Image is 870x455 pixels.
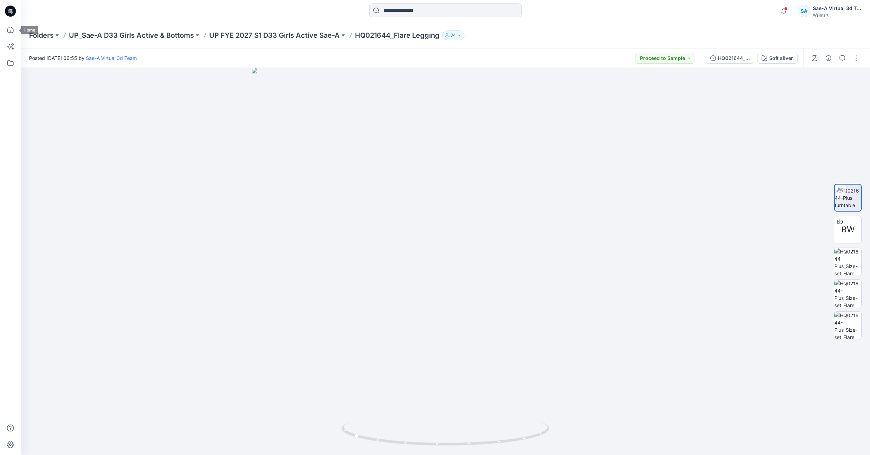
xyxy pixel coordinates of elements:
span: BW [841,223,855,236]
button: 74 [442,30,464,40]
p: HQ021644_Flare Legging [355,30,440,40]
img: HQ021644-Plus_Size-set_Flare Legging SaeA_082525_Colorway 1_Back [834,312,861,339]
button: Soft silver [757,53,798,64]
a: Folders [29,30,54,40]
div: HQ021644_Plus_Size-set [718,54,750,62]
div: SA [798,5,810,17]
img: HQ021644-Plus_Size-set_Flare Legging SaeA_082525_Colorway 1_Right [834,280,861,307]
img: HQ021644-Plus turntable [835,187,861,209]
div: Sae-A Virtual 3d Team [813,4,861,12]
div: Soft silver [769,54,793,62]
img: HQ021644-Plus_Size-set_Flare Legging SaeA_082525_Colorway 1_Front [834,248,861,275]
a: UP_Sae-A D33 Girls Active & Bottoms [69,30,194,40]
p: 74 [451,32,456,39]
button: Details [823,53,834,64]
a: UP FYE 2027 S1 D33 Girls Active Sae-A [209,30,340,40]
a: Sae-A Virtual 3d Team [86,55,137,61]
div: Walmart [813,12,861,18]
button: HQ021644_Plus_Size-set [706,53,754,64]
span: Posted [DATE] 06:55 by [29,54,137,62]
